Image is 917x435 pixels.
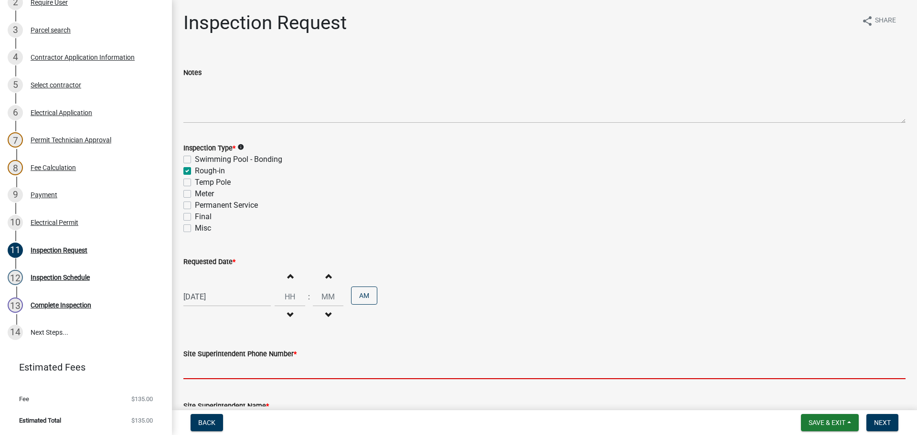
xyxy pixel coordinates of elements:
[131,396,153,402] span: $135.00
[8,160,23,175] div: 8
[862,15,873,27] i: share
[8,22,23,38] div: 3
[31,54,135,61] div: Contractor Application Information
[8,105,23,120] div: 6
[31,27,71,33] div: Parcel search
[8,50,23,65] div: 4
[8,77,23,93] div: 5
[183,145,235,152] label: Inspection Type
[183,403,269,410] label: Site Superintendent Name
[183,287,271,307] input: mm/dd/yyyy
[275,287,305,307] input: Hours
[183,70,202,76] label: Notes
[195,223,211,234] label: Misc
[31,191,57,198] div: Payment
[31,219,78,226] div: Electrical Permit
[31,137,111,143] div: Permit Technician Approval
[8,325,23,340] div: 14
[195,211,212,223] label: Final
[313,287,343,307] input: Minutes
[31,109,92,116] div: Electrical Application
[8,187,23,202] div: 9
[183,259,235,265] label: Requested Date
[195,165,225,177] label: Rough-in
[31,274,90,281] div: Inspection Schedule
[8,132,23,148] div: 7
[854,11,904,30] button: shareShare
[801,414,859,431] button: Save & Exit
[31,302,91,308] div: Complete Inspection
[183,351,297,358] label: Site Superintendent Phone Number
[31,247,87,254] div: Inspection Request
[19,396,29,402] span: Fee
[195,154,282,165] label: Swimming Pool - Bonding
[195,188,214,200] label: Meter
[131,417,153,424] span: $135.00
[31,82,81,88] div: Select contractor
[191,414,223,431] button: Back
[8,243,23,258] div: 11
[874,419,891,426] span: Next
[183,11,347,34] h1: Inspection Request
[31,164,76,171] div: Fee Calculation
[875,15,896,27] span: Share
[237,144,244,150] i: info
[351,286,377,305] button: AM
[8,270,23,285] div: 12
[195,200,258,211] label: Permanent Service
[8,358,157,377] a: Estimated Fees
[809,419,845,426] span: Save & Exit
[19,417,61,424] span: Estimated Total
[8,215,23,230] div: 10
[866,414,898,431] button: Next
[195,177,231,188] label: Temp Pole
[198,419,215,426] span: Back
[305,291,313,303] div: :
[8,297,23,313] div: 13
